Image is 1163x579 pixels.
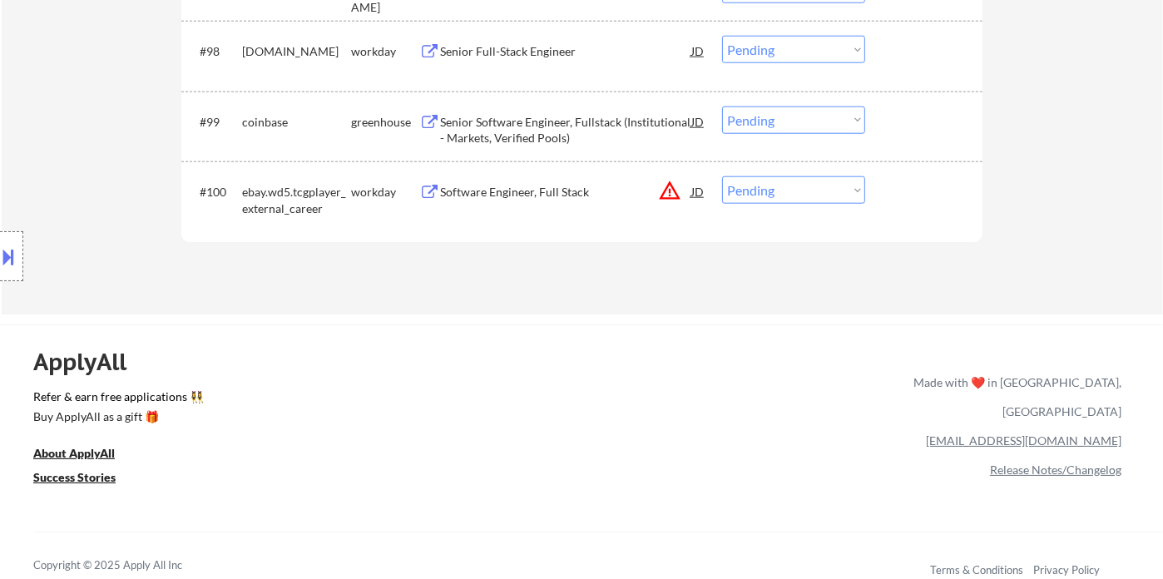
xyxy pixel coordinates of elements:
div: #98 [200,43,229,60]
a: [EMAIL_ADDRESS][DOMAIN_NAME] [926,433,1121,448]
div: Senior Software Engineer, Fullstack (Institutional - Markets, Verified Pools) [440,114,691,146]
a: Success Stories [33,469,138,490]
a: About ApplyAll [33,445,138,466]
a: Terms & Conditions [930,563,1023,577]
div: greenhouse [351,114,419,131]
a: Release Notes/Changelog [990,463,1121,477]
div: Made with ❤️ in [GEOGRAPHIC_DATA], [GEOGRAPHIC_DATA] [907,368,1121,426]
a: Refer & earn free applications 👯‍♀️ [33,391,566,408]
div: Copyright © 2025 Apply All Inc [33,557,225,574]
div: workday [351,184,419,200]
a: Privacy Policy [1033,563,1100,577]
div: Software Engineer, Full Stack [440,184,691,200]
a: Buy ApplyAll as a gift 🎁 [33,408,200,429]
div: JD [690,106,706,136]
div: [DOMAIN_NAME] [242,43,351,60]
u: About ApplyAll [33,446,115,460]
u: Success Stories [33,470,116,484]
div: JD [690,176,706,206]
div: Buy ApplyAll as a gift 🎁 [33,411,200,423]
div: Senior Full-Stack Engineer [440,43,691,60]
div: JD [690,36,706,66]
button: warning_amber [658,179,681,202]
div: workday [351,43,419,60]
